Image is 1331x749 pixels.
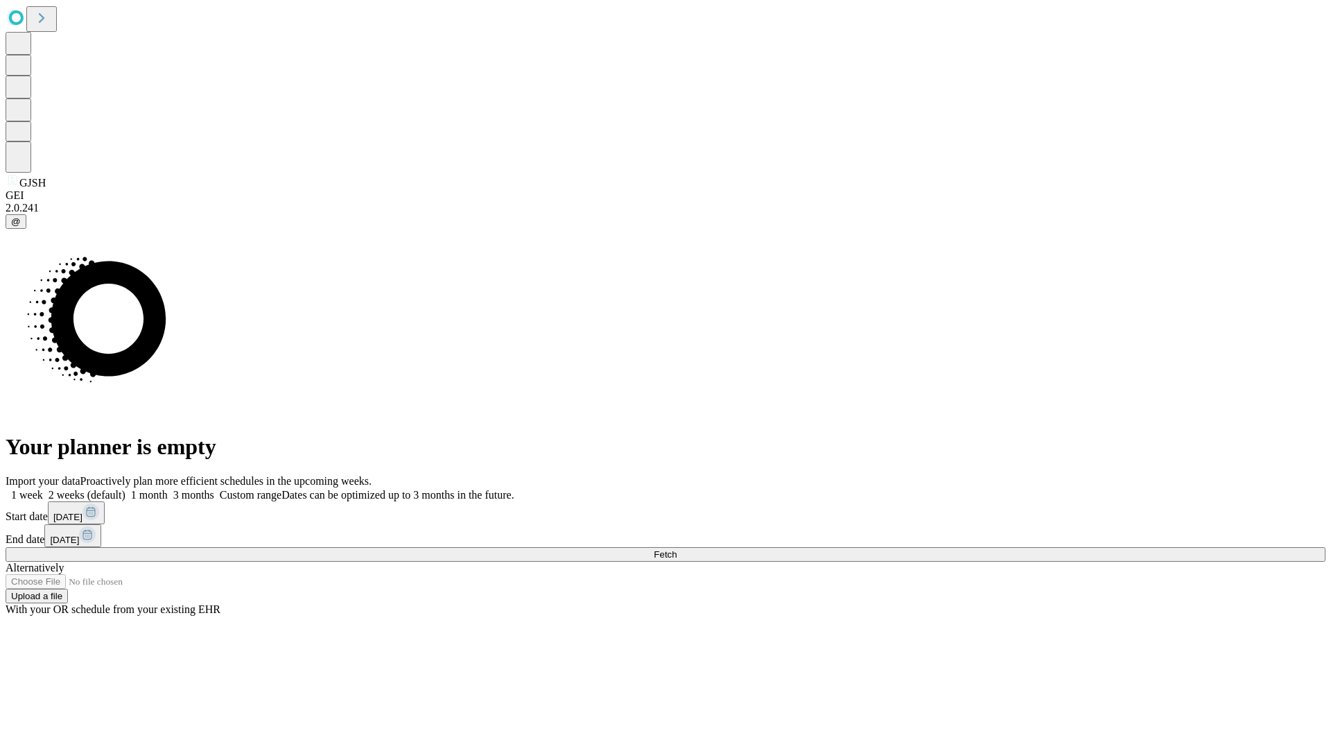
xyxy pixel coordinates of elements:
span: 1 week [11,489,43,501]
h1: Your planner is empty [6,434,1325,460]
button: Upload a file [6,589,68,603]
span: Alternatively [6,562,64,574]
div: GEI [6,189,1325,202]
span: 1 month [131,489,168,501]
span: Proactively plan more efficient schedules in the upcoming weeks. [80,475,372,487]
div: Start date [6,501,1325,524]
button: [DATE] [48,501,105,524]
span: [DATE] [50,535,79,545]
span: 2 weeks (default) [49,489,125,501]
span: @ [11,216,21,227]
span: Import your data [6,475,80,487]
div: 2.0.241 [6,202,1325,214]
div: End date [6,524,1325,547]
button: Fetch [6,547,1325,562]
span: Fetch [654,549,677,560]
span: 3 months [173,489,214,501]
span: With your OR schedule from your existing EHR [6,603,220,615]
span: Custom range [220,489,281,501]
button: @ [6,214,26,229]
button: [DATE] [44,524,101,547]
span: GJSH [19,177,46,189]
span: Dates can be optimized up to 3 months in the future. [281,489,514,501]
span: [DATE] [53,512,82,522]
